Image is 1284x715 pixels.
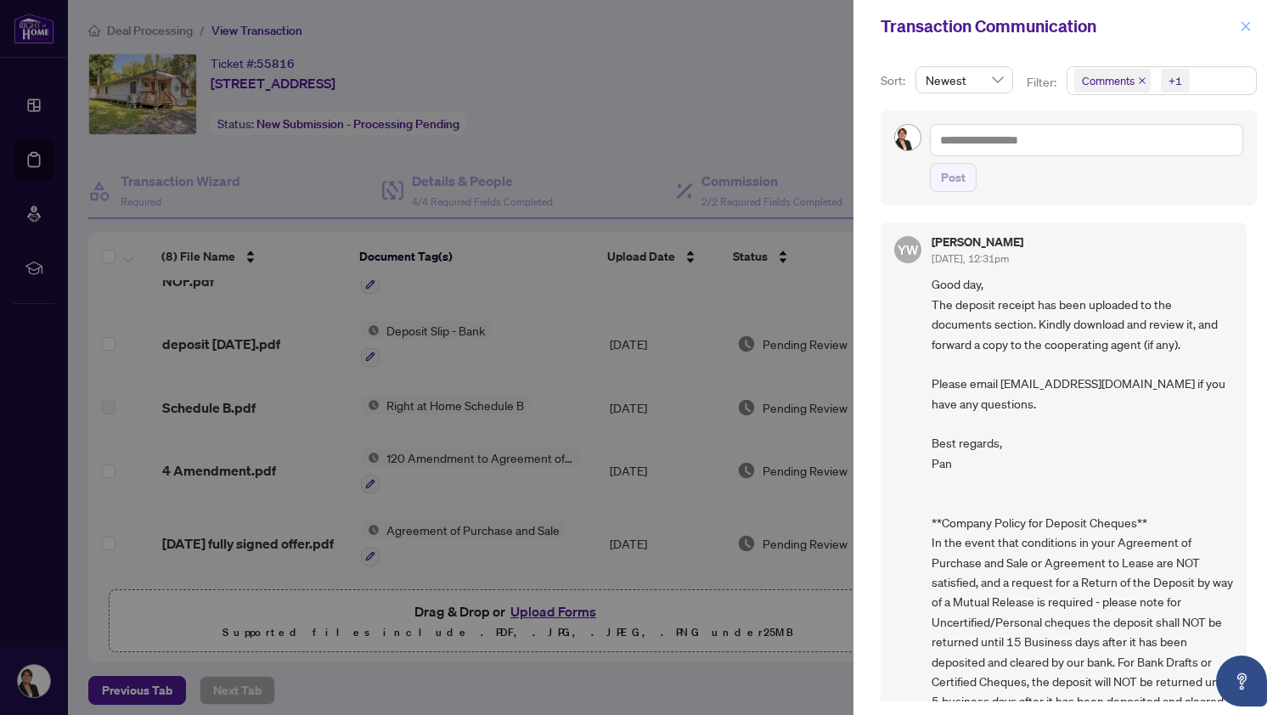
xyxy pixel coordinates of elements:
[881,71,909,90] p: Sort:
[1074,69,1151,93] span: Comments
[895,125,921,150] img: Profile Icon
[1138,76,1146,85] span: close
[1169,72,1182,89] div: +1
[932,236,1023,248] h5: [PERSON_NAME]
[1240,20,1252,32] span: close
[930,163,977,192] button: Post
[1082,72,1135,89] span: Comments
[881,14,1235,39] div: Transaction Communication
[1216,656,1267,707] button: Open asap
[1027,73,1059,92] p: Filter:
[926,67,1003,93] span: Newest
[932,252,1009,265] span: [DATE], 12:31pm
[898,239,919,260] span: YW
